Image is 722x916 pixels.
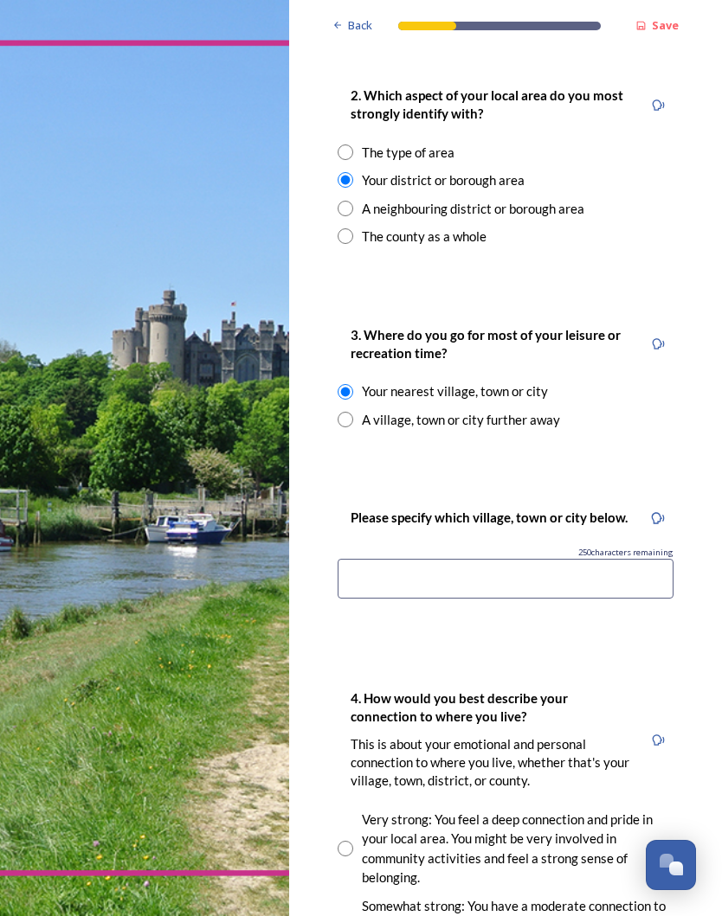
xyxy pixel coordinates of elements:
[351,735,629,791] p: This is about your emotional and personal connection to where you live, whether that's your villa...
[578,547,674,559] span: 250 characters remaining
[351,690,571,724] strong: 4. How would you best describe your connection to where you live?
[351,509,628,525] strong: Please specify which village, town or city below.
[362,170,525,190] div: Your district or borough area
[351,87,626,121] strong: 2. Which aspect of your local area do you most strongly identify with?
[362,199,584,219] div: A neighbouring district or borough area
[362,227,487,247] div: The county as a whole
[351,327,623,361] strong: 3. Where do you go for most of your leisure or recreation time?
[362,810,674,887] div: Very strong: You feel a deep connection and pride in your local area. You might be very involved ...
[646,840,696,890] button: Open Chat
[362,381,548,401] div: Your nearest village, town or city
[652,17,679,33] strong: Save
[348,17,372,34] span: Back
[362,410,560,430] div: A village, town or city further away
[362,143,454,163] div: The type of area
